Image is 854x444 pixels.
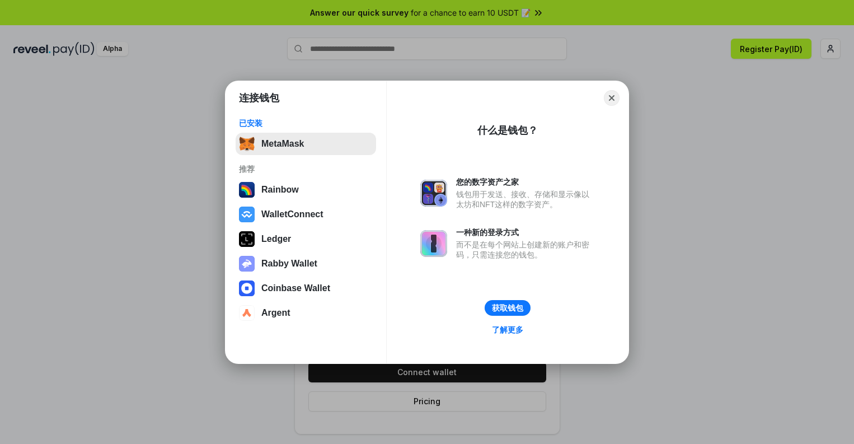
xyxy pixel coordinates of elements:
button: Ledger [236,228,376,250]
img: svg+xml,%3Csvg%20fill%3D%22none%22%20height%3D%2233%22%20viewBox%3D%220%200%2035%2033%22%20width%... [239,136,255,152]
div: WalletConnect [261,209,323,219]
div: Ledger [261,234,291,244]
div: 而不是在每个网站上创建新的账户和密码，只需连接您的钱包。 [456,240,595,260]
div: MetaMask [261,139,304,149]
img: svg+xml,%3Csvg%20width%3D%2228%22%20height%3D%2228%22%20viewBox%3D%220%200%2028%2028%22%20fill%3D... [239,305,255,321]
div: 什么是钱包？ [477,124,538,137]
button: 获取钱包 [485,300,531,316]
div: 一种新的登录方式 [456,227,595,237]
div: Rainbow [261,185,299,195]
div: Rabby Wallet [261,259,317,269]
div: 您的数字资产之家 [456,177,595,187]
img: svg+xml,%3Csvg%20width%3D%2228%22%20height%3D%2228%22%20viewBox%3D%220%200%2028%2028%22%20fill%3D... [239,281,255,296]
div: 了解更多 [492,325,523,335]
img: svg+xml,%3Csvg%20xmlns%3D%22http%3A%2F%2Fwww.w3.org%2F2000%2Fsvg%22%20fill%3D%22none%22%20viewBox... [239,256,255,272]
button: Argent [236,302,376,324]
button: Rabby Wallet [236,253,376,275]
img: svg+xml,%3Csvg%20xmlns%3D%22http%3A%2F%2Fwww.w3.org%2F2000%2Fsvg%22%20fill%3D%22none%22%20viewBox... [420,230,447,257]
div: 推荐 [239,164,373,174]
a: 了解更多 [485,323,530,337]
div: 获取钱包 [492,303,523,313]
div: 钱包用于发送、接收、存储和显示像以太坊和NFT这样的数字资产。 [456,189,595,209]
button: Close [604,90,620,106]
div: Argent [261,308,290,318]
div: 已安装 [239,118,373,128]
img: svg+xml,%3Csvg%20width%3D%2228%22%20height%3D%2228%22%20viewBox%3D%220%200%2028%2028%22%20fill%3D... [239,207,255,222]
img: svg+xml,%3Csvg%20width%3D%22120%22%20height%3D%22120%22%20viewBox%3D%220%200%20120%20120%22%20fil... [239,182,255,198]
img: svg+xml,%3Csvg%20xmlns%3D%22http%3A%2F%2Fwww.w3.org%2F2000%2Fsvg%22%20fill%3D%22none%22%20viewBox... [420,180,447,207]
div: Coinbase Wallet [261,283,330,293]
button: MetaMask [236,133,376,155]
button: Rainbow [236,179,376,201]
button: Coinbase Wallet [236,277,376,300]
button: WalletConnect [236,203,376,226]
h1: 连接钱包 [239,91,279,105]
img: svg+xml,%3Csvg%20xmlns%3D%22http%3A%2F%2Fwww.w3.org%2F2000%2Fsvg%22%20width%3D%2228%22%20height%3... [239,231,255,247]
